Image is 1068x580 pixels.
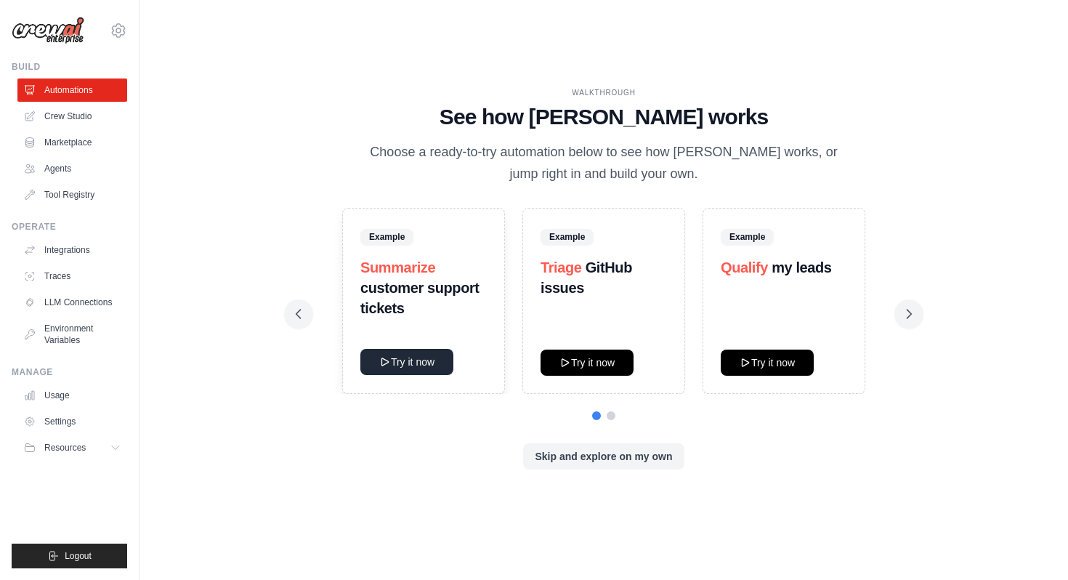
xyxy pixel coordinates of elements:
[17,157,127,180] a: Agents
[360,142,848,185] p: Choose a ready-to-try automation below to see how [PERSON_NAME] works, or jump right in and build...
[721,229,774,245] span: Example
[17,131,127,154] a: Marketplace
[12,221,127,233] div: Operate
[360,349,453,375] button: Try it now
[17,291,127,314] a: LLM Connections
[12,366,127,378] div: Manage
[360,229,413,245] span: Example
[541,259,632,296] strong: GitHub issues
[721,350,814,376] button: Try it now
[17,105,127,128] a: Crew Studio
[12,61,127,73] div: Build
[772,259,831,275] strong: my leads
[541,259,582,275] span: Triage
[17,238,127,262] a: Integrations
[17,317,127,352] a: Environment Variables
[296,87,912,98] div: WALKTHROUGH
[12,544,127,568] button: Logout
[17,183,127,206] a: Tool Registry
[541,350,634,376] button: Try it now
[721,259,768,275] span: Qualify
[523,443,684,470] button: Skip and explore on my own
[360,280,480,316] strong: customer support tickets
[12,17,84,44] img: Logo
[995,510,1068,580] iframe: Chat Widget
[360,259,435,275] span: Summarize
[17,78,127,102] a: Automations
[296,104,912,130] h1: See how [PERSON_NAME] works
[44,442,86,454] span: Resources
[17,436,127,459] button: Resources
[17,410,127,433] a: Settings
[17,265,127,288] a: Traces
[65,550,92,562] span: Logout
[541,229,594,245] span: Example
[17,384,127,407] a: Usage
